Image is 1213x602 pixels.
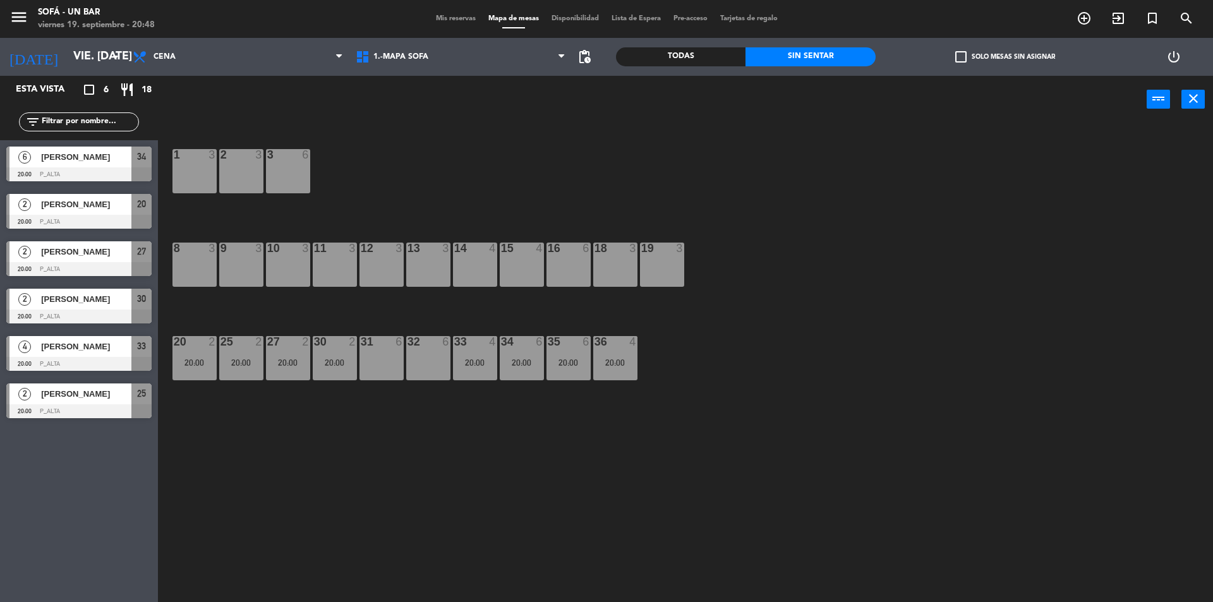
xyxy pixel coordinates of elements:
button: power_input [1147,90,1170,109]
span: Pre-acceso [667,15,714,22]
span: 25 [137,386,146,401]
span: 34 [137,149,146,164]
span: [PERSON_NAME] [41,150,131,164]
div: 20:00 [219,358,263,367]
div: 2 [349,336,356,347]
i: turned_in_not [1145,11,1160,26]
span: 27 [137,244,146,259]
i: power_input [1151,91,1166,106]
div: 3 [255,243,263,254]
div: 20:00 [593,358,637,367]
div: 6 [536,336,543,347]
div: 11 [314,243,315,254]
span: Disponibilidad [545,15,605,22]
span: 6 [18,151,31,164]
div: 3 [442,243,450,254]
div: 2 [208,336,216,347]
div: 3 [629,243,637,254]
div: 14 [454,243,455,254]
div: 3 [676,243,684,254]
div: 2 [220,149,221,160]
div: 3 [208,243,216,254]
div: 33 [454,336,455,347]
div: 20:00 [266,358,310,367]
div: 4 [489,243,497,254]
div: 19 [641,243,642,254]
div: 4 [629,336,637,347]
span: [PERSON_NAME] [41,245,131,258]
span: Lista de Espera [605,15,667,22]
input: Filtrar por nombre... [40,115,138,129]
i: close [1186,91,1201,106]
span: [PERSON_NAME] [41,292,131,306]
div: 6 [582,243,590,254]
div: 20:00 [313,358,357,367]
i: exit_to_app [1111,11,1126,26]
span: 30 [137,291,146,306]
i: search [1179,11,1194,26]
div: 3 [349,243,356,254]
span: pending_actions [577,49,592,64]
div: Esta vista [6,82,91,97]
span: Mis reservas [430,15,482,22]
div: 36 [594,336,595,347]
div: 32 [407,336,408,347]
span: [PERSON_NAME] [41,340,131,353]
span: Mapa de mesas [482,15,545,22]
div: 9 [220,243,221,254]
i: power_settings_new [1166,49,1181,64]
div: 6 [442,336,450,347]
div: 20:00 [172,358,217,367]
span: 2 [18,293,31,306]
span: Cena [154,52,176,61]
i: filter_list [25,114,40,129]
button: close [1181,90,1205,109]
span: [PERSON_NAME] [41,387,131,400]
div: 3 [395,243,403,254]
div: 6 [582,336,590,347]
div: 6 [302,149,310,160]
div: 6 [395,336,403,347]
button: menu [9,8,28,31]
span: 18 [142,83,152,97]
div: 3 [302,243,310,254]
span: [PERSON_NAME] [41,198,131,211]
span: 20 [137,196,146,212]
div: 25 [220,336,221,347]
i: restaurant [119,82,135,97]
i: add_circle_outline [1077,11,1092,26]
div: SOFÁ - un bar [38,6,155,19]
span: check_box_outline_blank [955,51,967,63]
div: 20:00 [546,358,591,367]
div: 4 [489,336,497,347]
div: 3 [255,149,263,160]
div: 20:00 [500,358,544,367]
div: 2 [302,336,310,347]
div: 13 [407,243,408,254]
div: Sin sentar [745,47,875,66]
span: 6 [104,83,109,97]
i: crop_square [81,82,97,97]
span: 2 [18,198,31,211]
span: Tarjetas de regalo [714,15,784,22]
span: 33 [137,339,146,354]
div: 30 [314,336,315,347]
div: 4 [536,243,543,254]
div: 3 [208,149,216,160]
span: 4 [18,340,31,353]
div: 20:00 [453,358,497,367]
span: 2 [18,246,31,258]
div: 2 [255,336,263,347]
div: 27 [267,336,268,347]
span: 2 [18,388,31,400]
div: 18 [594,243,595,254]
